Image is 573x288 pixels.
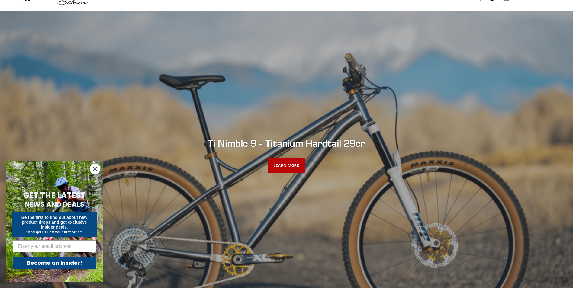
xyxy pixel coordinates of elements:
span: NEWS AND DEALS [25,200,84,209]
a: LEARN MORE [268,158,305,173]
h2: Ti Nimble 9 - Titanium Hardtail 29er [122,137,451,149]
span: Be the first to find out about new product drops and get exclusive insider deals. [21,215,88,229]
span: *And get $10 off your first order* [26,230,82,234]
input: Enter your email address [13,240,96,252]
button: Become an Insider! [13,257,96,269]
span: GET THE LATEST [23,190,85,201]
button: Close dialog [90,164,100,174]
